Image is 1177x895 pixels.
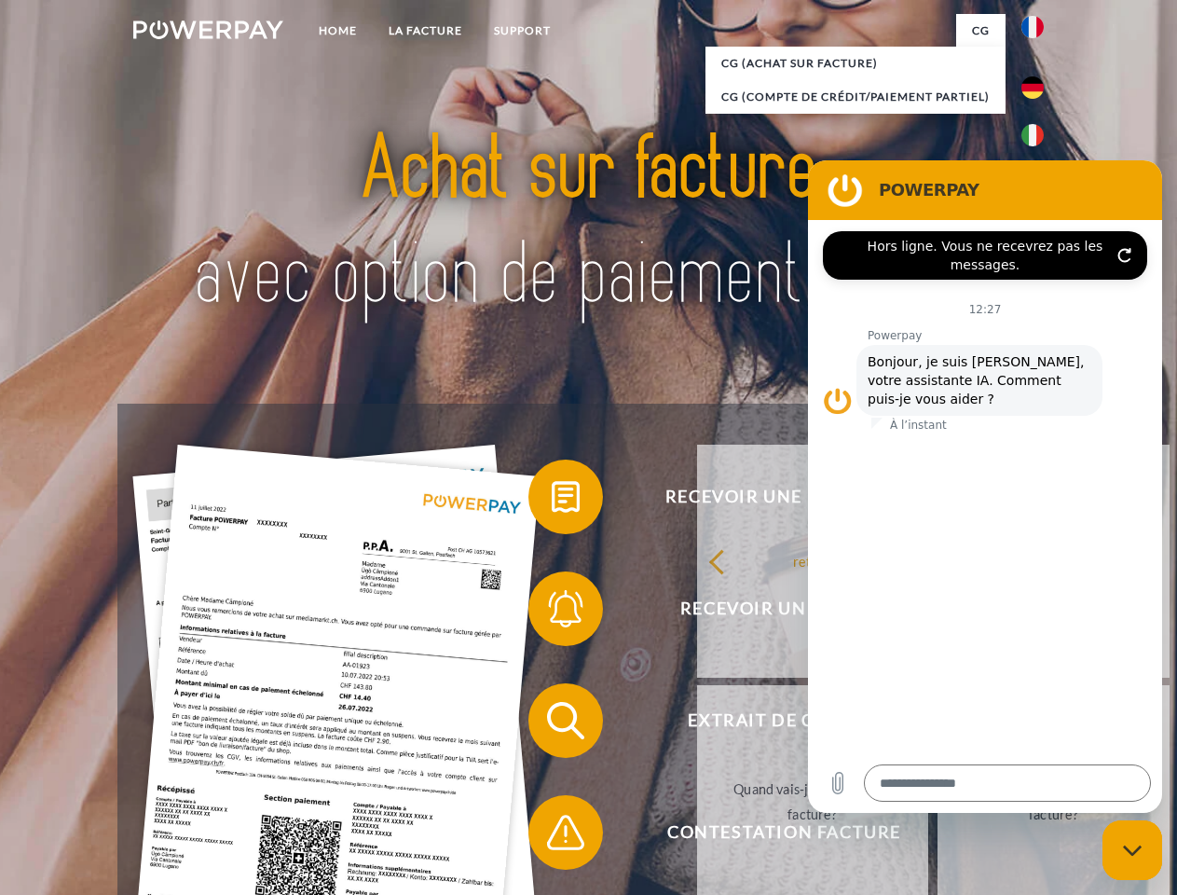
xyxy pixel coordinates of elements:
[528,795,1013,870] button: Contestation Facture
[528,460,1013,534] button: Recevoir une facture ?
[705,47,1006,80] a: CG (achat sur facture)
[303,14,373,48] a: Home
[708,548,918,573] div: retour
[133,21,283,39] img: logo-powerpay-white.svg
[1021,76,1044,99] img: de
[528,571,1013,646] button: Recevoir un rappel?
[542,474,589,520] img: qb_bill.svg
[1102,820,1162,880] iframe: Bouton de lancement de la fenêtre de messagerie, conversation en cours
[1021,124,1044,146] img: it
[478,14,567,48] a: Support
[528,683,1013,758] button: Extrait de compte
[542,697,589,744] img: qb_search.svg
[956,14,1006,48] a: CG
[542,809,589,856] img: qb_warning.svg
[705,80,1006,114] a: CG (Compte de crédit/paiement partiel)
[542,585,589,632] img: qb_bell.svg
[708,777,918,827] div: Quand vais-je recevoir ma facture?
[178,89,999,357] img: title-powerpay_fr.svg
[373,14,478,48] a: LA FACTURE
[1021,16,1044,38] img: fr
[808,160,1162,813] iframe: Fenêtre de messagerie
